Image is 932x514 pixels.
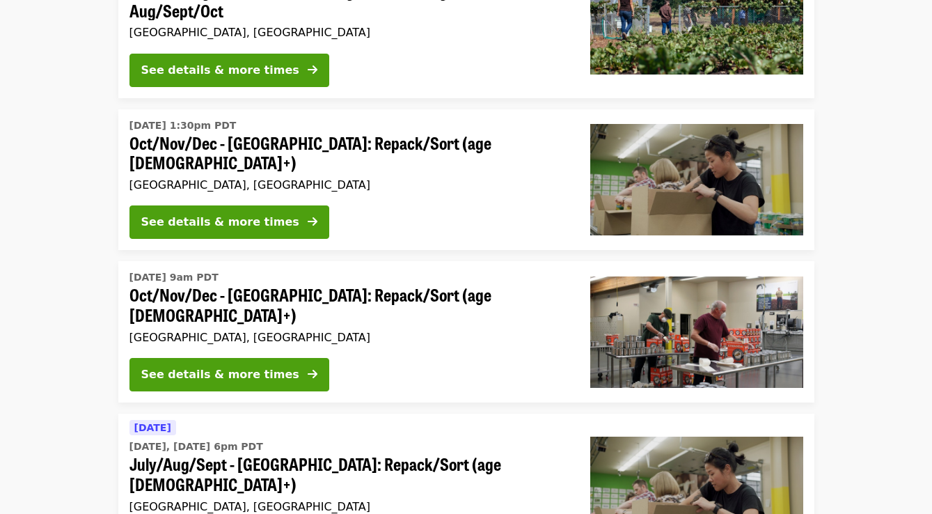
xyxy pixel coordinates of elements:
[308,63,317,77] i: arrow-right icon
[129,331,568,344] div: [GEOGRAPHIC_DATA], [GEOGRAPHIC_DATA]
[129,439,263,454] time: [DATE], [DATE] 6pm PDT
[129,54,329,87] button: See details & more times
[308,215,317,228] i: arrow-right icon
[129,500,568,513] div: [GEOGRAPHIC_DATA], [GEOGRAPHIC_DATA]
[129,285,568,325] span: Oct/Nov/Dec - [GEOGRAPHIC_DATA]: Repack/Sort (age [DEMOGRAPHIC_DATA]+)
[134,422,171,433] span: [DATE]
[308,368,317,381] i: arrow-right icon
[129,26,568,39] div: [GEOGRAPHIC_DATA], [GEOGRAPHIC_DATA]
[129,178,568,192] div: [GEOGRAPHIC_DATA], [GEOGRAPHIC_DATA]
[118,109,814,251] a: See details for "Oct/Nov/Dec - Portland: Repack/Sort (age 8+)"
[118,261,814,403] a: See details for "Oct/Nov/Dec - Portland: Repack/Sort (age 16+)"
[129,118,237,133] time: [DATE] 1:30pm PDT
[141,62,299,79] div: See details & more times
[129,133,568,173] span: Oct/Nov/Dec - [GEOGRAPHIC_DATA]: Repack/Sort (age [DEMOGRAPHIC_DATA]+)
[590,277,803,388] img: Oct/Nov/Dec - Portland: Repack/Sort (age 16+) organized by Oregon Food Bank
[129,270,219,285] time: [DATE] 9am PDT
[129,205,329,239] button: See details & more times
[590,124,803,235] img: Oct/Nov/Dec - Portland: Repack/Sort (age 8+) organized by Oregon Food Bank
[141,214,299,231] div: See details & more times
[129,358,329,391] button: See details & more times
[129,454,568,494] span: July/Aug/Sept - [GEOGRAPHIC_DATA]: Repack/Sort (age [DEMOGRAPHIC_DATA]+)
[141,366,299,383] div: See details & more times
